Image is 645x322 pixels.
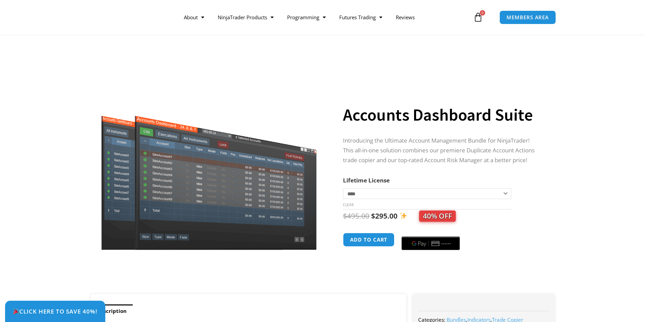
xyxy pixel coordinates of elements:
a: MEMBERS AREA [499,10,556,24]
span: 0 [480,10,485,16]
p: Introducing the Ultimate Account Management Bundle for NinjaTrader! This all-in-one solution comb... [343,136,541,165]
img: Screenshot 2024-08-26 155710eeeee [100,77,318,250]
a: Programming [280,9,332,25]
span: 40% OFF [419,210,456,222]
span: Click Here to save 40%! [13,308,98,314]
a: 🎉Click Here to save 40%! [5,301,105,322]
span: $ [343,211,347,221]
a: Clear options [343,202,353,207]
bdi: 295.00 [371,211,397,221]
iframe: Secure express checkout frame [400,232,461,234]
button: Buy with GPay [402,237,460,250]
img: ✨ [400,212,407,219]
a: Reviews [389,9,422,25]
span: $ [371,211,375,221]
nav: Menu [177,9,472,25]
img: LogoAI | Affordable Indicators – NinjaTrader [80,5,153,29]
label: Lifetime License [343,176,390,184]
img: 🎉 [13,308,19,314]
a: Futures Trading [332,9,389,25]
text: •••••• [442,241,452,246]
button: Add to cart [343,233,394,247]
a: 0 [463,7,493,27]
a: NinjaTrader Products [211,9,280,25]
span: MEMBERS AREA [507,15,549,20]
h1: Accounts Dashboard Suite [343,103,541,127]
a: About [177,9,211,25]
bdi: 495.00 [343,211,369,221]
